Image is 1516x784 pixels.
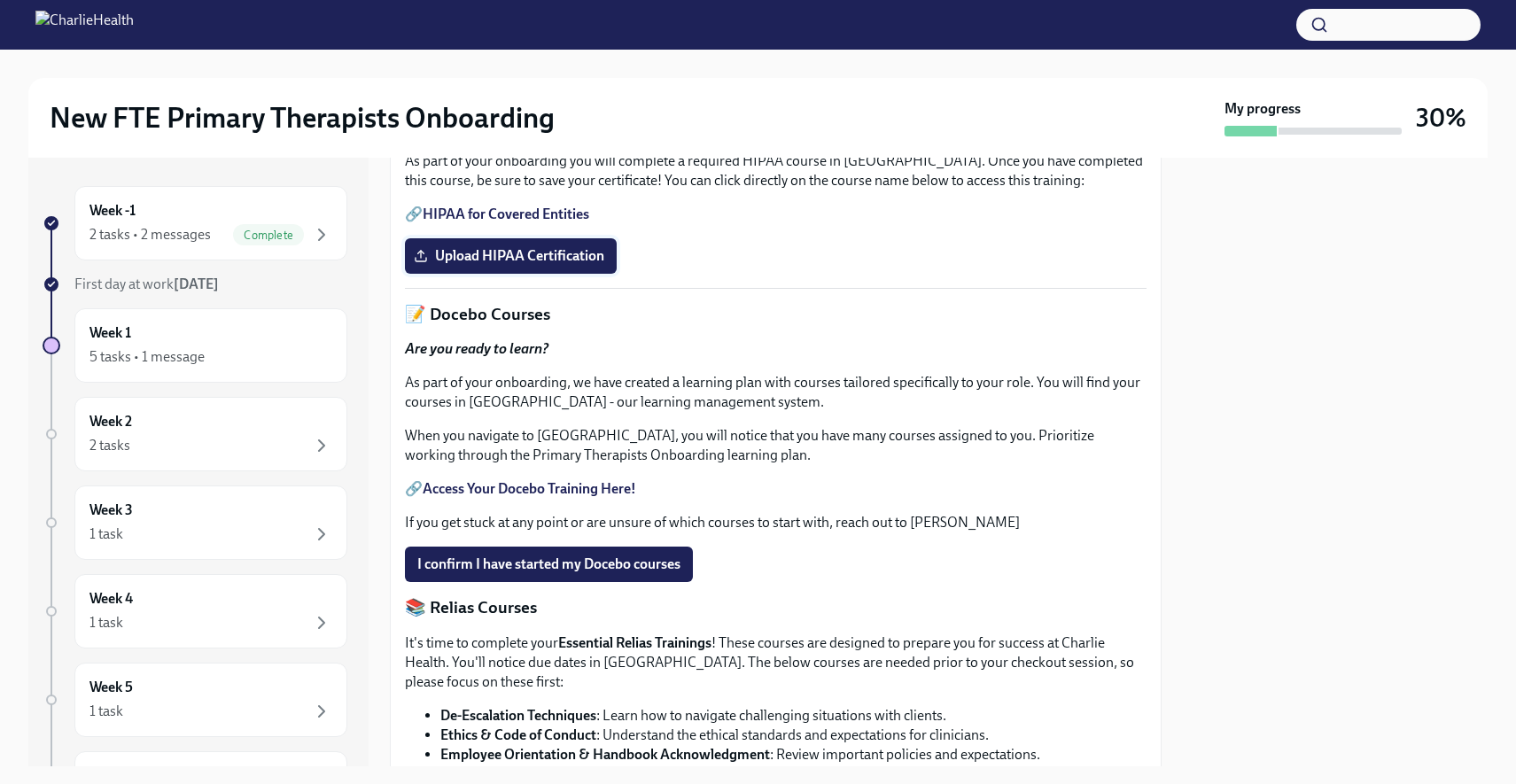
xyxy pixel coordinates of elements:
p: 📝 Docebo Courses [405,303,1147,326]
a: Week -12 tasks • 2 messagesComplete [43,186,347,260]
div: 1 task [89,524,123,544]
div: 2 tasks [89,436,130,455]
label: Upload HIPAA Certification [405,238,617,274]
h6: Week 5 [89,678,133,697]
p: As part of your onboarding you will complete a required HIPAA course in [GEOGRAPHIC_DATA]. Once y... [405,151,1147,190]
a: Week 22 tasks [43,397,347,471]
p: As part of your onboarding, we have created a learning plan with courses tailored specifically to... [405,373,1147,412]
h6: Week 1 [89,323,131,343]
strong: De-Escalation Techniques [440,707,596,724]
span: I confirm I have started my Docebo courses [417,555,680,573]
h6: Week 3 [89,501,133,520]
h6: Week 4 [89,589,133,609]
p: 🔗 [405,205,1147,224]
h2: New FTE Primary Therapists Onboarding [50,100,555,136]
strong: Employee Orientation & Handbook Acknowledgment [440,746,770,763]
a: Week 41 task [43,574,347,648]
div: 1 task [89,613,123,633]
span: Upload HIPAA Certification [417,247,604,265]
a: Week 51 task [43,663,347,737]
li: : Understand the ethical standards and expectations for clinicians. [440,726,1147,745]
button: I confirm I have started my Docebo courses [405,547,693,582]
p: It's time to complete your ! These courses are designed to prepare you for success at Charlie Hea... [405,633,1147,692]
strong: Essential Relias Trainings [558,634,711,651]
li: : Learn how to navigate challenging situations with clients. [440,706,1147,726]
strong: [DATE] [174,276,219,292]
div: 2 tasks • 2 messages [89,225,211,245]
a: HIPAA for Covered Entities [423,206,589,222]
p: 🔗 [405,479,1147,499]
li: : Review important policies and expectations. [440,745,1147,765]
div: 1 task [89,702,123,721]
span: Complete [233,229,304,242]
p: When you navigate to [GEOGRAPHIC_DATA], you will notice that you have many courses assigned to yo... [405,426,1147,465]
strong: Are you ready to learn? [405,340,548,357]
h6: Week -1 [89,201,136,221]
p: If you get stuck at any point or are unsure of which courses to start with, reach out to [PERSON_... [405,513,1147,532]
p: 📚 Relias Courses [405,596,1147,619]
strong: My progress [1224,99,1301,119]
a: Week 15 tasks • 1 message [43,308,347,383]
img: CharlieHealth [35,11,134,39]
a: Access Your Docebo Training Here! [423,480,636,497]
a: First day at work[DATE] [43,275,347,294]
span: First day at work [74,276,219,292]
strong: Ethics & Code of Conduct [440,726,596,743]
h3: 30% [1416,102,1466,134]
a: Week 31 task [43,485,347,560]
div: 5 tasks • 1 message [89,347,205,367]
h6: Week 2 [89,412,132,431]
